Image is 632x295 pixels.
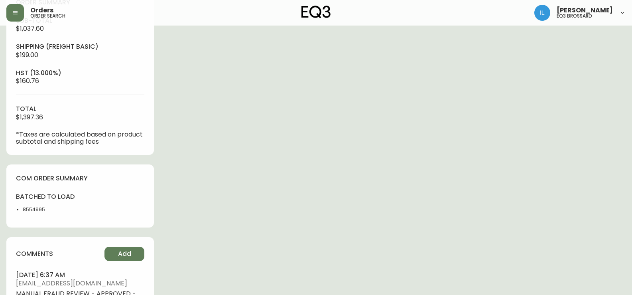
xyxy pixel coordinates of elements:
[30,14,65,18] h5: order search
[16,174,144,183] h4: com order summary
[557,7,613,14] span: [PERSON_NAME]
[16,69,144,77] h4: hst (13.000%)
[16,42,144,51] h4: Shipping ( Freight Basic )
[16,249,53,258] h4: comments
[16,76,39,85] span: $160.76
[16,105,144,113] h4: total
[16,131,144,145] p: *Taxes are calculated based on product subtotal and shipping fees
[104,247,144,261] button: Add
[16,24,44,33] span: $1,037.60
[23,206,75,213] li: 8554995
[16,271,144,279] h4: [DATE] 6:37 am
[557,14,592,18] h5: eq3 brossard
[118,249,131,258] span: Add
[16,192,75,201] h4: batched to load
[30,7,53,14] span: Orders
[534,5,550,21] img: 998f055460c6ec1d1452ac0265469103
[16,113,43,122] span: $1,397.36
[16,280,144,287] span: [EMAIL_ADDRESS][DOMAIN_NAME]
[16,50,38,59] span: $199.00
[301,6,331,18] img: logo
